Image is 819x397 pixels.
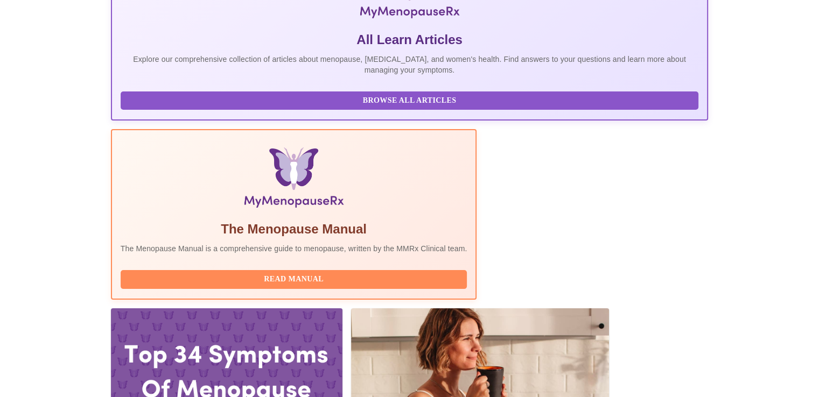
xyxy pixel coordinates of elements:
[121,221,467,238] h5: The Menopause Manual
[121,270,467,289] button: Read Manual
[121,54,699,75] p: Explore our comprehensive collection of articles about menopause, [MEDICAL_DATA], and women's hea...
[121,31,699,48] h5: All Learn Articles
[121,95,702,104] a: Browse All Articles
[131,94,688,108] span: Browse All Articles
[121,274,470,283] a: Read Manual
[121,243,467,254] p: The Menopause Manual is a comprehensive guide to menopause, written by the MMRx Clinical team.
[131,273,457,286] span: Read Manual
[121,91,699,110] button: Browse All Articles
[176,147,412,212] img: Menopause Manual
